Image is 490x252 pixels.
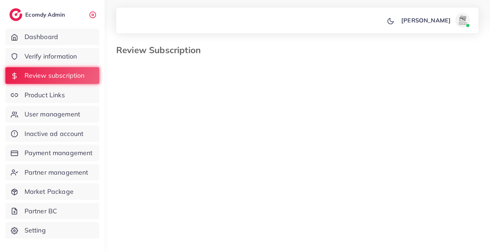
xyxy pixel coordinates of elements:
span: Setting [25,226,46,235]
span: Partner BC [25,206,57,216]
a: User management [5,106,99,123]
a: logoEcomdy Admin [9,8,67,21]
a: Dashboard [5,29,99,45]
a: Setting [5,222,99,239]
span: Dashboard [25,32,58,42]
a: Market Package [5,183,99,200]
a: [PERSON_NAME]avatar [397,13,473,27]
span: Review subscription [25,71,85,80]
a: Verify information [5,48,99,65]
h3: Review Subscription [116,45,206,55]
span: Payment management [25,148,93,158]
span: Partner management [25,168,88,177]
a: Inactive ad account [5,125,99,142]
span: Market Package [25,187,74,196]
span: Product Links [25,90,65,100]
a: Partner management [5,164,99,181]
img: logo [9,8,22,21]
img: avatar [455,13,470,27]
a: Review subscription [5,67,99,84]
span: Verify information [25,52,77,61]
a: Partner BC [5,203,99,219]
span: User management [25,110,80,119]
a: Payment management [5,145,99,161]
h2: Ecomdy Admin [25,11,67,18]
p: [PERSON_NAME] [401,16,451,25]
a: Product Links [5,87,99,103]
span: Inactive ad account [25,129,84,138]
